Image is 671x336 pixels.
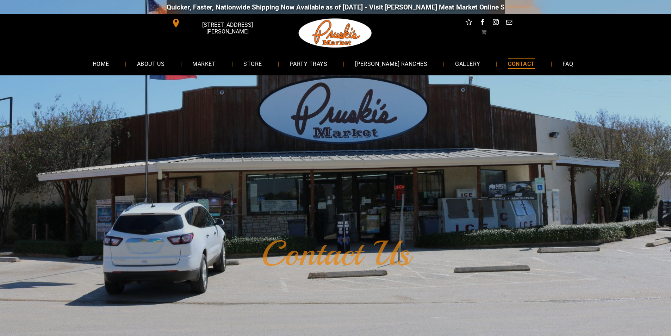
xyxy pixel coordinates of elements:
span: [STREET_ADDRESS][PERSON_NAME] [182,18,273,38]
a: CONTACT [497,54,545,73]
a: Social network [464,18,473,29]
a: [STREET_ADDRESS][PERSON_NAME] [167,18,274,29]
a: ABOUT US [126,54,175,73]
a: HOME [82,54,120,73]
img: Pruski-s+Market+HQ+Logo2-259w.png [297,14,373,52]
font: Contact Us [261,232,410,275]
a: GALLERY [445,54,491,73]
a: instagram [491,18,500,29]
a: email [504,18,514,29]
a: PARTY TRAYS [279,54,338,73]
a: STORE [233,54,272,73]
a: MARKET [182,54,226,73]
a: FAQ [552,54,584,73]
a: [PERSON_NAME] RANCHES [344,54,438,73]
a: facebook [478,18,487,29]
